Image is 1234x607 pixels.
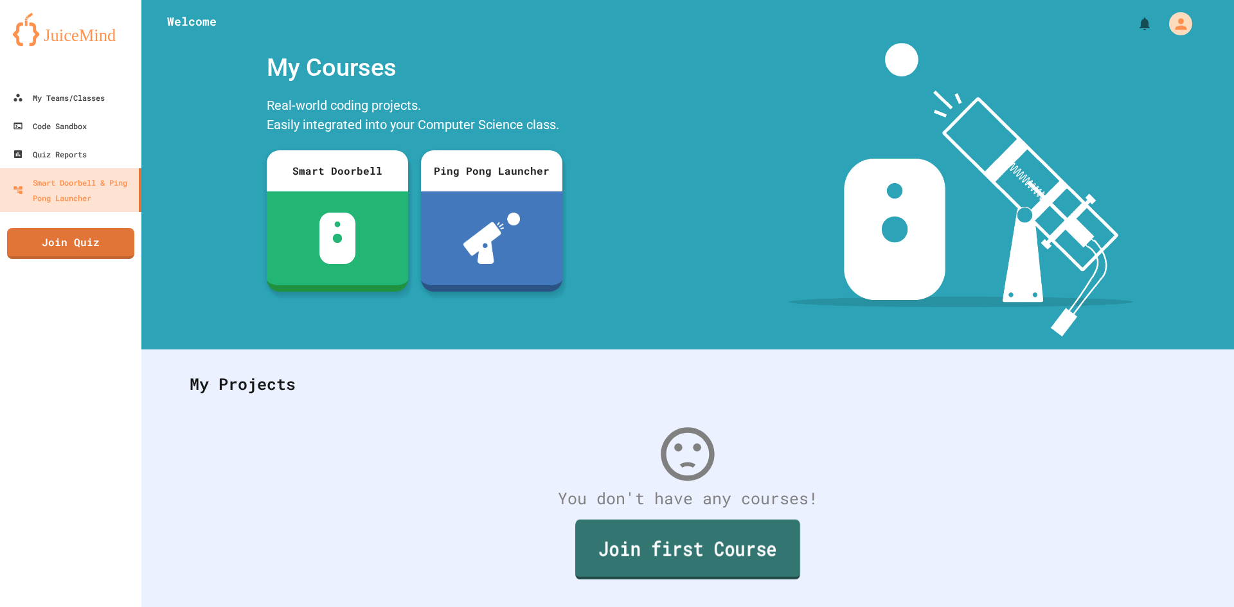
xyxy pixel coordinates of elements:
div: My Account [1156,9,1195,39]
div: Code Sandbox [13,118,87,134]
a: Join Quiz [7,228,134,259]
img: banner-image-my-projects.png [789,43,1133,337]
a: Join first Course [575,520,800,579]
div: My Notifications [1113,13,1156,35]
div: Smart Doorbell & Ping Pong Launcher [13,175,134,206]
img: ppl-with-ball.png [463,213,521,264]
div: Real-world coding projects. Easily integrated into your Computer Science class. [260,92,569,141]
div: Ping Pong Launcher [421,150,562,191]
div: My Projects [177,359,1199,409]
div: Quiz Reports [13,146,87,162]
div: Smart Doorbell [267,150,408,191]
img: logo-orange.svg [13,13,129,46]
div: My Teams/Classes [13,90,105,105]
img: sdb-white.svg [319,213,356,264]
div: My Courses [260,43,569,92]
div: You don't have any courses! [177,486,1199,511]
